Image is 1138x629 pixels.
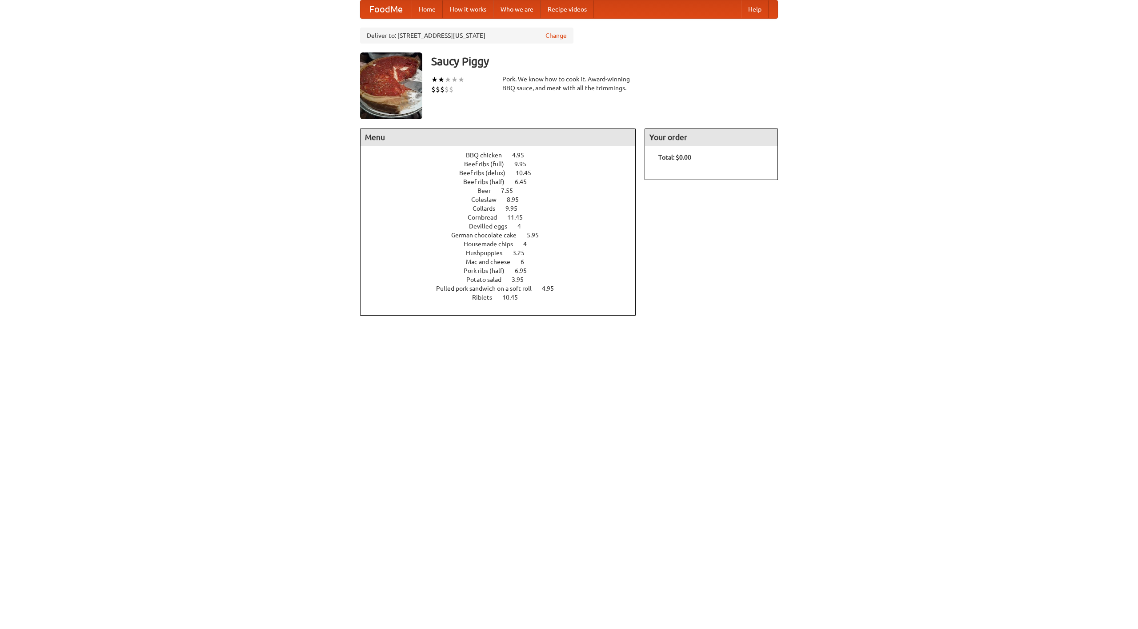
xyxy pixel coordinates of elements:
a: Cornbread 11.45 [468,214,539,221]
li: $ [440,84,445,94]
a: Recipe videos [541,0,594,18]
a: Home [412,0,443,18]
a: Pulled pork sandwich on a soft roll 4.95 [436,285,570,292]
b: Total: $0.00 [658,154,691,161]
span: 3.25 [513,249,533,256]
li: ★ [451,75,458,84]
span: 4 [523,240,536,248]
span: 5.95 [527,232,548,239]
span: Devilled eggs [469,223,516,230]
span: Coleslaw [471,196,505,203]
a: Housemade chips 4 [464,240,543,248]
li: ★ [438,75,445,84]
span: Mac and cheese [466,258,519,265]
h4: Menu [361,128,635,146]
span: 10.45 [502,294,527,301]
h4: Your order [645,128,777,146]
a: Beer 7.55 [477,187,529,194]
a: Change [545,31,567,40]
li: $ [445,84,449,94]
div: Deliver to: [STREET_ADDRESS][US_STATE] [360,28,573,44]
a: Coleslaw 8.95 [471,196,535,203]
a: Mac and cheese 6 [466,258,541,265]
span: 4.95 [512,152,533,159]
span: 6.45 [515,178,536,185]
a: German chocolate cake 5.95 [451,232,555,239]
a: Devilled eggs 4 [469,223,537,230]
span: Beef ribs (delux) [459,169,514,176]
span: 11.45 [507,214,532,221]
span: Riblets [472,294,501,301]
span: Potato salad [466,276,510,283]
a: Who we are [493,0,541,18]
li: $ [436,84,440,94]
a: Collards 9.95 [473,205,534,212]
span: Housemade chips [464,240,522,248]
a: Beef ribs (half) 6.45 [463,178,543,185]
span: Pork ribs (half) [464,267,513,274]
span: Beef ribs (half) [463,178,513,185]
li: ★ [431,75,438,84]
span: 3.95 [512,276,533,283]
img: angular.jpg [360,52,422,119]
li: $ [449,84,453,94]
span: Beer [477,187,500,194]
span: Collards [473,205,504,212]
li: $ [431,84,436,94]
li: ★ [458,75,465,84]
span: 8.95 [507,196,528,203]
a: FoodMe [361,0,412,18]
span: 6.95 [515,267,536,274]
span: Cornbread [468,214,506,221]
a: Help [741,0,769,18]
span: 10.45 [516,169,540,176]
span: 6 [521,258,533,265]
a: How it works [443,0,493,18]
span: 9.95 [505,205,526,212]
span: Hushpuppies [466,249,511,256]
h3: Saucy Piggy [431,52,778,70]
span: 7.55 [501,187,522,194]
a: Pork ribs (half) 6.95 [464,267,543,274]
a: Beef ribs (full) 9.95 [464,160,543,168]
a: BBQ chicken 4.95 [466,152,541,159]
span: 9.95 [514,160,535,168]
span: 4.95 [542,285,563,292]
a: Hushpuppies 3.25 [466,249,541,256]
span: Pulled pork sandwich on a soft roll [436,285,541,292]
span: Beef ribs (full) [464,160,513,168]
li: ★ [445,75,451,84]
a: Riblets 10.45 [472,294,534,301]
span: 4 [517,223,530,230]
div: Pork. We know how to cook it. Award-winning BBQ sauce, and meat with all the trimmings. [502,75,636,92]
span: BBQ chicken [466,152,511,159]
a: Potato salad 3.95 [466,276,540,283]
span: German chocolate cake [451,232,525,239]
a: Beef ribs (delux) 10.45 [459,169,548,176]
